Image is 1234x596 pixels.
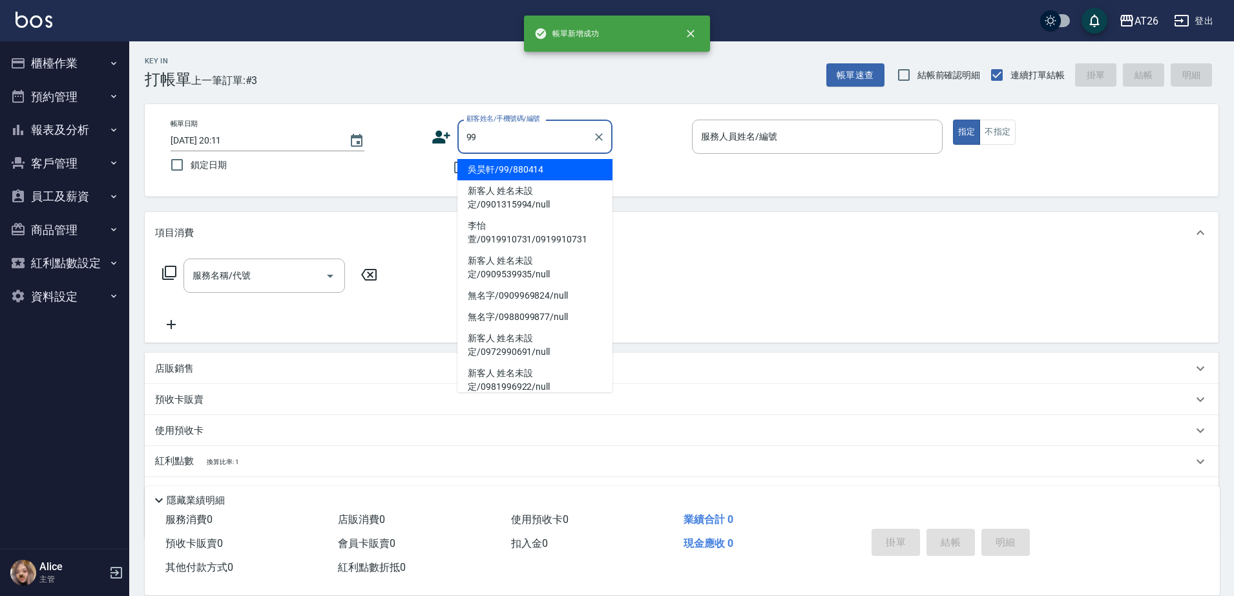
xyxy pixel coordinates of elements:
[207,458,239,465] span: 換算比率: 1
[826,63,884,87] button: 帳單速查
[5,213,124,247] button: 商品管理
[590,128,608,146] button: Clear
[167,494,225,507] p: 隱藏業績明細
[145,212,1218,253] div: 項目消費
[457,306,612,328] li: 無名字/0988099877/null
[338,561,406,573] span: 紅利點數折抵 0
[676,19,705,48] button: close
[466,114,540,123] label: 顧客姓名/手機號碼/編號
[5,80,124,114] button: 預約管理
[457,285,612,306] li: 無名字/0909969824/null
[1010,69,1065,82] span: 連續打單結帳
[457,159,612,180] li: 吳昊軒/99/880414
[145,446,1218,477] div: 紅利點數換算比率: 1
[191,158,227,172] span: 鎖定日期
[145,70,191,89] h3: 打帳單
[171,119,198,129] label: 帳單日期
[457,215,612,250] li: 李怡萱/0919910731/0919910731
[457,328,612,363] li: 新客人 姓名未設定/0972990691/null
[320,266,340,286] button: Open
[1114,8,1164,34] button: AT26
[155,454,238,469] p: 紅利點數
[953,120,981,145] button: 指定
[341,125,372,156] button: Choose date, selected date is 2025-09-14
[457,363,612,398] li: 新客人 姓名未設定/0981996922/null
[511,537,548,549] span: 扣入金 0
[165,537,223,549] span: 預收卡販賣 0
[917,69,981,82] span: 結帳前確認明細
[145,353,1218,384] div: 店販銷售
[5,147,124,180] button: 客戶管理
[338,537,395,549] span: 會員卡販賣 0
[155,424,204,438] p: 使用預收卡
[338,513,385,526] span: 店販消費 0
[145,477,1218,508] div: 其他付款方式
[1135,13,1158,29] div: AT26
[165,561,233,573] span: 其他付款方式 0
[1169,9,1218,33] button: 登出
[534,27,599,40] span: 帳單新增成功
[5,180,124,213] button: 員工及薪資
[457,250,612,285] li: 新客人 姓名未設定/0909539935/null
[145,384,1218,415] div: 預收卡販賣
[5,47,124,80] button: 櫃檯作業
[171,130,336,151] input: YYYY/MM/DD hh:mm
[16,12,52,28] img: Logo
[5,280,124,314] button: 資料設定
[979,120,1016,145] button: 不指定
[145,415,1218,446] div: 使用預收卡
[684,537,733,549] span: 現金應收 0
[457,180,612,215] li: 新客人 姓名未設定/0901315994/null
[511,513,569,526] span: 使用預收卡 0
[10,560,36,586] img: Person
[165,513,213,526] span: 服務消費 0
[155,226,194,240] p: 項目消費
[5,246,124,280] button: 紅利點數設定
[1082,8,1107,34] button: save
[191,72,258,89] span: 上一筆訂單:#3
[39,560,105,573] h5: Alice
[155,362,194,376] p: 店販銷售
[155,393,204,407] p: 預收卡販賣
[5,113,124,147] button: 報表及分析
[684,513,733,526] span: 業績合計 0
[39,573,105,585] p: 主管
[145,57,191,65] h2: Key In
